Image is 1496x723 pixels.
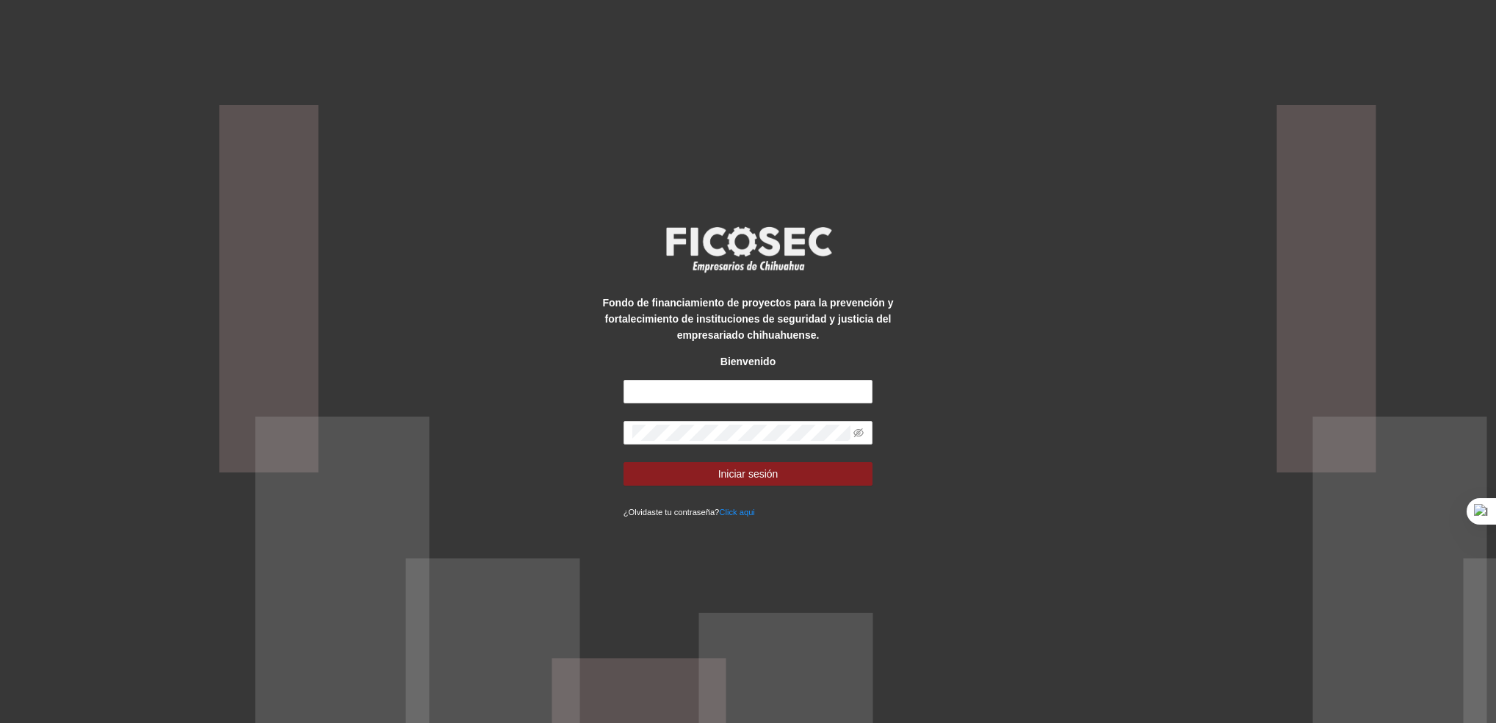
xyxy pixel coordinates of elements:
a: Click aqui [719,508,755,517]
span: eye-invisible [853,428,864,438]
button: Iniciar sesión [624,462,873,486]
strong: Bienvenido [720,356,776,367]
small: ¿Olvidaste tu contraseña? [624,508,755,517]
strong: Fondo de financiamiento de proyectos para la prevención y fortalecimiento de instituciones de seg... [603,297,894,341]
span: Iniciar sesión [718,466,778,482]
img: logo [657,222,840,276]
